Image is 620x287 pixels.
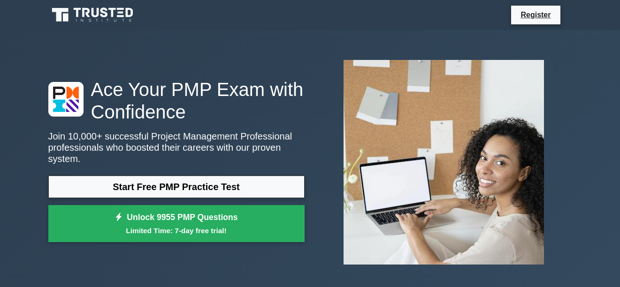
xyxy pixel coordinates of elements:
[515,9,556,21] a: Register
[48,131,305,164] p: Join 10,000+ successful Project Management Professional professionals who boosted their careers w...
[60,225,293,236] small: Limited Time: 7-day free trial!
[48,176,305,198] a: Start Free PMP Practice Test
[48,205,305,243] a: Unlock 9955 PMP QuestionsLimited Time: 7-day free trial!
[48,78,305,123] h1: Ace Your PMP Exam with Confidence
